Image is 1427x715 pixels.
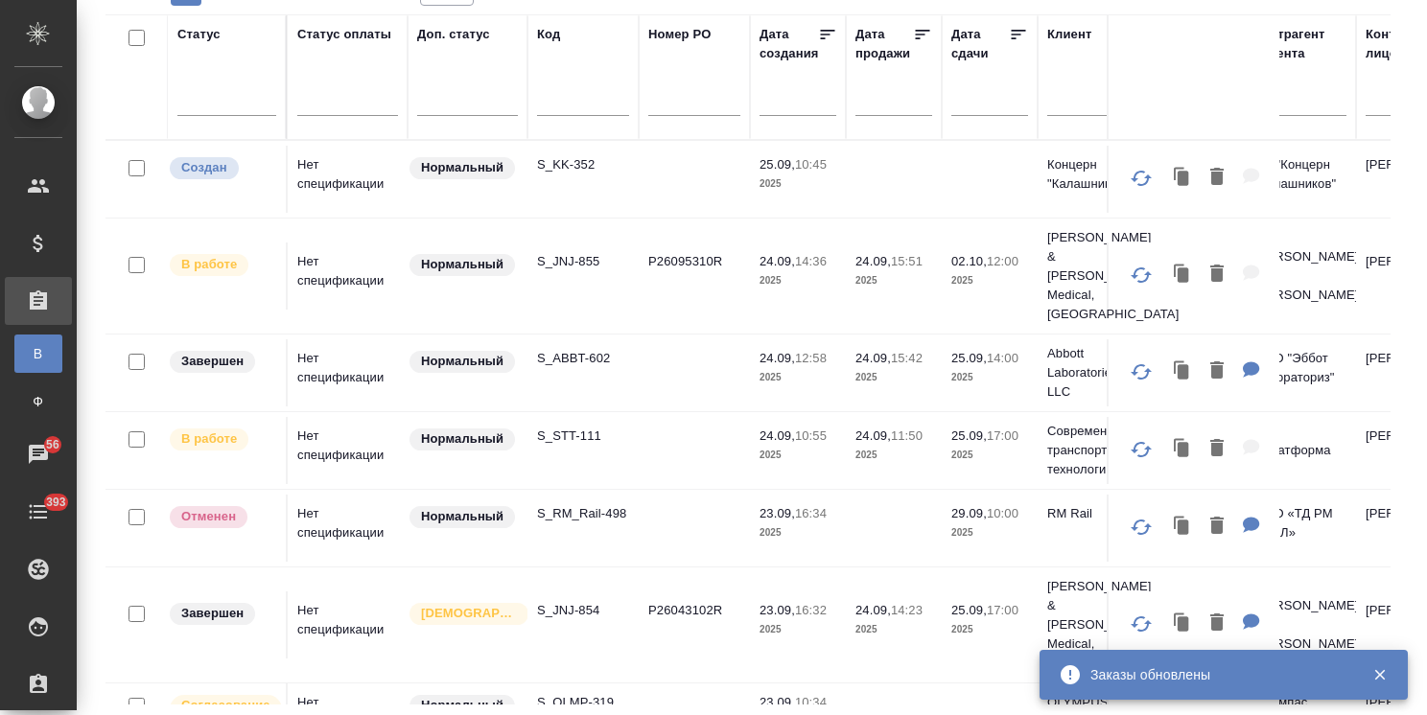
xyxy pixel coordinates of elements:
[1254,349,1346,387] p: ООО "Эббот Лэбораториз"
[1164,604,1201,643] button: Клонировать
[288,146,408,213] td: Нет спецификации
[1201,352,1233,391] button: Удалить
[1254,596,1346,654] p: [PERSON_NAME] & [PERSON_NAME]
[1047,504,1139,523] p: RM Rail
[855,351,891,365] p: 24.09,
[987,351,1018,365] p: 14:00
[795,603,827,617] p: 16:32
[951,603,987,617] p: 25.09,
[795,695,827,709] p: 10:34
[760,446,836,465] p: 2025
[951,620,1028,639] p: 2025
[168,504,276,530] div: Выставляет КМ после отмены со стороны клиента. Если уже после запуска – КМ пишет ПМу про отмену, ...
[795,428,827,443] p: 10:55
[987,506,1018,520] p: 10:00
[760,174,836,194] p: 2025
[1118,504,1164,550] button: Обновить
[24,344,53,363] span: В
[421,429,503,449] p: Нормальный
[760,254,795,268] p: 24.09,
[408,504,518,530] div: Статус по умолчанию для стандартных заказов
[288,495,408,562] td: Нет спецификации
[537,693,629,712] p: S_OLMP-319
[288,591,408,658] td: Нет спецификации
[795,157,827,172] p: 10:45
[181,604,244,623] p: Завершен
[1047,344,1139,402] p: Abbott Laboratories LLC
[1254,25,1346,63] div: Контрагент клиента
[288,339,408,406] td: Нет спецификации
[5,430,72,478] a: 56
[760,506,795,520] p: 23.09,
[288,417,408,484] td: Нет спецификации
[181,507,236,526] p: Отменен
[421,255,503,274] p: Нормальный
[951,506,987,520] p: 29.09,
[537,252,629,271] p: S_JNJ-855
[855,603,891,617] p: 24.09,
[177,25,221,44] div: Статус
[288,242,408,310] td: Нет спецификации
[417,25,490,44] div: Доп. статус
[5,488,72,536] a: 393
[795,351,827,365] p: 12:58
[855,254,891,268] p: 24.09,
[760,271,836,290] p: 2025
[537,349,629,368] p: S_ABBT-602
[855,620,932,639] p: 2025
[181,429,237,449] p: В работе
[987,603,1018,617] p: 17:00
[1118,349,1164,395] button: Обновить
[537,504,629,523] p: S_RM_Rail-498
[855,428,891,443] p: 24.09,
[1047,693,1139,712] p: OLYMPUS
[855,271,932,290] p: 2025
[297,25,391,44] div: Статус оплаты
[24,392,53,411] span: Ф
[14,382,62,421] a: Ф
[1047,422,1139,479] p: Современные транспортные технологии
[408,155,518,181] div: Статус по умолчанию для стандартных заказов
[168,427,276,452] div: Выставляет ПМ после принятия заказа от КМа
[648,25,711,44] div: Номер PO
[421,352,503,371] p: Нормальный
[760,351,795,365] p: 24.09,
[891,351,923,365] p: 15:42
[181,255,237,274] p: В работе
[760,695,795,709] p: 23.09,
[537,155,629,174] p: S_KK-352
[1201,604,1233,643] button: Удалить
[951,25,1009,63] div: Дата сдачи
[408,601,518,627] div: Выставляется автоматически для первых 3 заказов нового контактного лица. Особое внимание
[408,427,518,452] div: Статус по умолчанию для стандартных заказов
[951,368,1028,387] p: 2025
[760,603,795,617] p: 23.09,
[760,368,836,387] p: 2025
[951,428,987,443] p: 25.09,
[891,428,923,443] p: 11:50
[1047,228,1139,324] p: [PERSON_NAME] & [PERSON_NAME] Medical, [GEOGRAPHIC_DATA]
[1047,155,1139,194] p: Концерн "Калашников"
[421,604,517,623] p: [DEMOGRAPHIC_DATA]
[639,591,750,658] td: P26043102R
[1201,255,1233,294] button: Удалить
[760,25,818,63] div: Дата создания
[951,446,1028,465] p: 2025
[1118,155,1164,201] button: Обновить
[891,254,923,268] p: 15:51
[1047,25,1091,44] div: Клиент
[1118,427,1164,473] button: Обновить
[421,507,503,526] p: Нормальный
[951,523,1028,542] p: 2025
[639,242,750,310] td: P26095310R
[421,158,503,177] p: Нормальный
[1047,577,1139,673] p: [PERSON_NAME] & [PERSON_NAME] Medical, [GEOGRAPHIC_DATA]
[14,334,62,373] a: В
[795,254,827,268] p: 14:36
[35,493,78,512] span: 393
[1233,507,1270,546] button: Для КМ: 24.09: только отправили смету, будем дергать до конца недели.
[1201,429,1233,469] button: Удалить
[1164,429,1201,469] button: Клонировать
[168,252,276,278] div: Выставляет ПМ после принятия заказа от КМа
[1164,255,1201,294] button: Клонировать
